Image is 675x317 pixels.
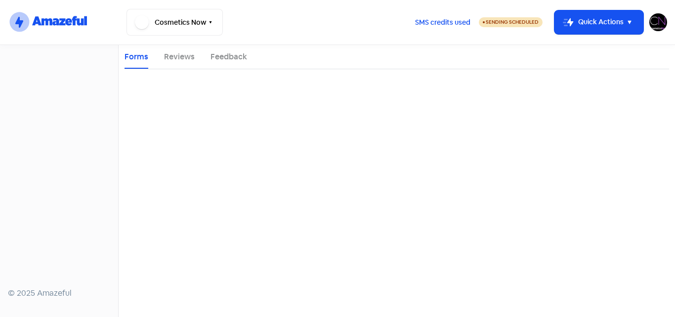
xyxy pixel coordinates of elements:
div: © 2025 Amazeful [8,287,110,299]
img: User [649,13,667,31]
a: Feedback [211,51,247,63]
a: SMS credits used [407,16,479,27]
a: Reviews [164,51,195,63]
button: Quick Actions [554,10,643,34]
span: SMS credits used [415,17,470,28]
a: Sending Scheduled [479,16,543,28]
span: Sending Scheduled [486,19,539,25]
a: Forms [125,51,148,63]
button: Cosmetics Now [127,9,223,36]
